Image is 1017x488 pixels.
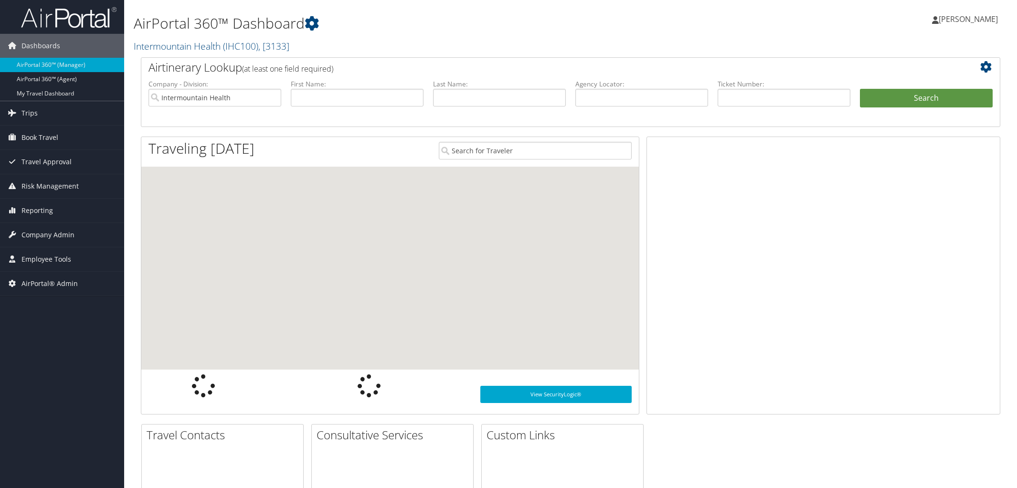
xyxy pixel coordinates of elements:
[718,79,850,89] label: Ticket Number:
[148,59,921,75] h2: Airtinerary Lookup
[21,126,58,149] span: Book Travel
[148,79,281,89] label: Company - Division:
[21,6,117,29] img: airportal-logo.png
[487,427,643,443] h2: Custom Links
[291,79,424,89] label: First Name:
[21,150,72,174] span: Travel Approval
[433,79,566,89] label: Last Name:
[223,40,258,53] span: ( IHC100 )
[21,199,53,223] span: Reporting
[575,79,708,89] label: Agency Locator:
[134,40,289,53] a: Intermountain Health
[258,40,289,53] span: , [ 3133 ]
[317,427,473,443] h2: Consultative Services
[939,14,998,24] span: [PERSON_NAME]
[21,247,71,271] span: Employee Tools
[932,5,1007,33] a: [PERSON_NAME]
[439,142,632,159] input: Search for Traveler
[134,13,716,33] h1: AirPortal 360™ Dashboard
[21,223,74,247] span: Company Admin
[860,89,993,108] button: Search
[21,272,78,296] span: AirPortal® Admin
[21,174,79,198] span: Risk Management
[148,138,254,159] h1: Traveling [DATE]
[21,34,60,58] span: Dashboards
[21,101,38,125] span: Trips
[480,386,632,403] a: View SecurityLogic®
[242,64,333,74] span: (at least one field required)
[147,427,303,443] h2: Travel Contacts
